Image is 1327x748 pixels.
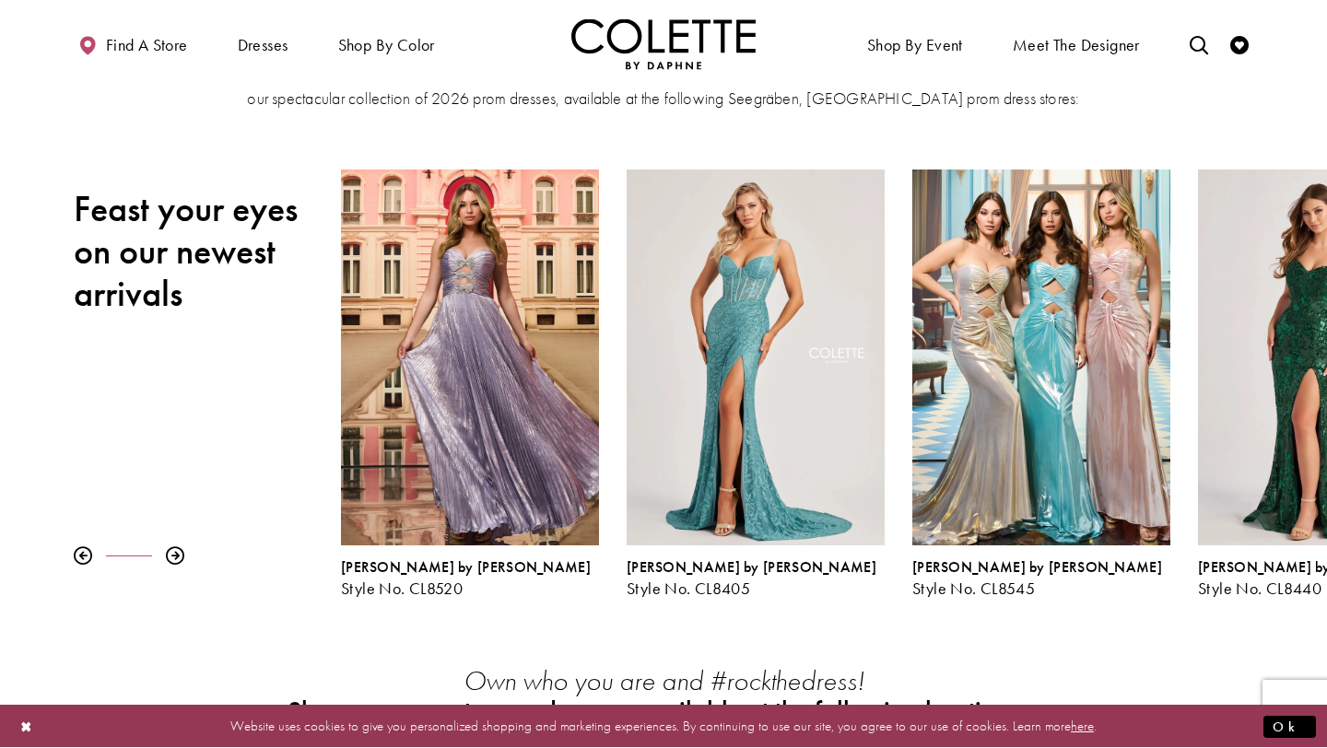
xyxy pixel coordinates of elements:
div: Colette by Daphne Style No. CL8520 [341,558,599,597]
span: Shop By Event [867,36,963,54]
a: Visit Home Page [571,18,756,69]
a: Meet the designer [1008,18,1145,69]
span: Style No. CL8545 [912,577,1035,598]
h2: Feast your eyes on our newest arrivals [74,188,313,315]
span: [PERSON_NAME] by [PERSON_NAME] [912,556,1162,576]
div: Colette by Daphne Style No. CL8520 [327,156,613,611]
h2: Shop our newest prom dresses, available at the following boutiques: [272,696,1055,727]
div: Colette by Daphne Style No. CL8405 [613,156,898,611]
span: [PERSON_NAME] by [PERSON_NAME] [341,556,591,576]
button: Submit Dialog [1263,715,1316,738]
a: Find a store [74,18,192,69]
div: Colette by Daphne Style No. CL8405 [627,558,885,597]
span: [PERSON_NAME] by [PERSON_NAME] [627,556,876,576]
a: Check Wishlist [1226,18,1253,69]
div: Colette by Daphne Style No. CL8545 [898,156,1184,611]
span: Dresses [233,18,293,69]
button: Close Dialog [11,710,42,742]
span: Find a store [106,36,188,54]
span: Dresses [238,36,288,54]
a: Visit Colette by Daphne Style No. CL8405 Page [627,169,885,544]
a: Visit Colette by Daphne Style No. CL8520 Page [341,169,599,544]
span: Shop by color [338,36,435,54]
span: Style No. CL8520 [341,577,463,598]
span: Shop by color [334,18,440,69]
span: Meet the designer [1013,36,1140,54]
span: Style No. CL8405 [627,577,750,598]
a: Visit Colette by Daphne Style No. CL8545 Page [912,169,1170,544]
span: Style No. CL8440 [1198,577,1321,598]
p: Website uses cookies to give you personalized shopping and marketing experiences. By continuing t... [133,714,1194,739]
img: Colette by Daphne [571,18,756,69]
div: Colette by Daphne Style No. CL8545 [912,558,1170,597]
span: Shop By Event [863,18,968,69]
a: here [1071,717,1094,735]
a: Toggle search [1185,18,1213,69]
em: Own who you are and #rockthedress! [464,663,864,698]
